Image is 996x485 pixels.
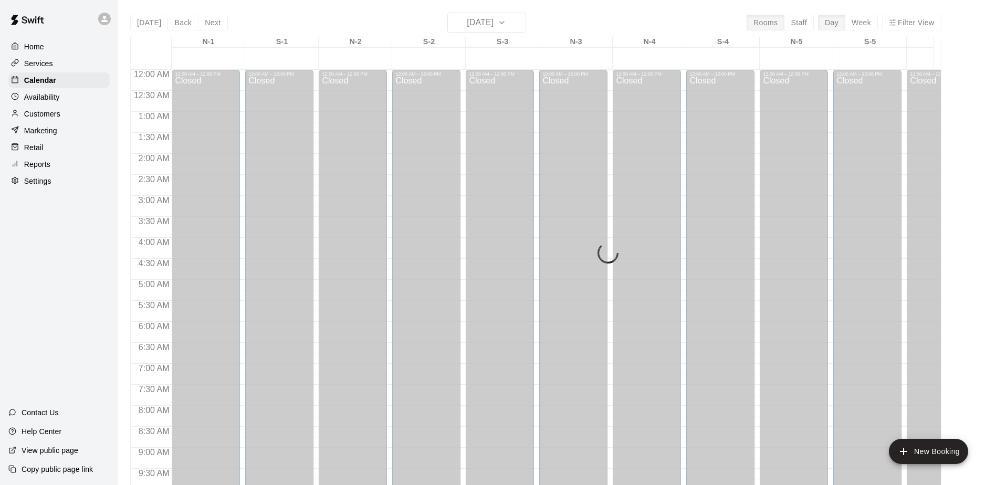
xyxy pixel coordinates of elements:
span: 7:00 AM [136,364,172,373]
div: S-6 [907,37,980,47]
span: 3:30 AM [136,217,172,226]
span: 7:30 AM [136,385,172,394]
span: 1:00 AM [136,112,172,121]
span: 8:30 AM [136,427,172,436]
span: 1:30 AM [136,133,172,142]
div: 12:00 AM – 12:00 PM [689,71,751,77]
div: S-1 [245,37,319,47]
a: Availability [8,89,110,105]
p: Copy public page link [22,464,93,475]
a: Calendar [8,72,110,88]
div: 12:00 AM – 12:00 PM [836,71,898,77]
span: 9:00 AM [136,448,172,457]
span: 9:30 AM [136,469,172,478]
span: 2:00 AM [136,154,172,163]
span: 5:30 AM [136,301,172,310]
p: Availability [24,92,60,102]
span: 12:30 AM [131,91,172,100]
div: S-4 [686,37,760,47]
div: N-4 [613,37,686,47]
div: N-3 [539,37,613,47]
p: View public page [22,445,78,456]
div: S-5 [833,37,907,47]
div: 12:00 AM – 12:00 PM [248,71,310,77]
p: Contact Us [22,407,59,418]
a: Reports [8,156,110,172]
span: 3:00 AM [136,196,172,205]
a: Services [8,56,110,71]
div: N-5 [760,37,833,47]
span: 6:00 AM [136,322,172,331]
div: 12:00 AM – 12:00 PM [763,71,825,77]
span: 2:30 AM [136,175,172,184]
div: 12:00 AM – 12:00 PM [542,71,604,77]
p: Retail [24,142,44,153]
a: Retail [8,140,110,155]
span: 6:30 AM [136,343,172,352]
div: 12:00 AM – 12:00 PM [910,71,972,77]
p: Calendar [24,75,56,86]
button: add [889,439,968,464]
div: S-3 [466,37,539,47]
div: S-2 [392,37,466,47]
p: Customers [24,109,60,119]
span: 12:00 AM [131,70,172,79]
a: Settings [8,173,110,189]
div: N-2 [319,37,392,47]
a: Marketing [8,123,110,139]
a: Home [8,39,110,55]
div: 12:00 AM – 12:00 PM [395,71,457,77]
span: 4:00 AM [136,238,172,247]
div: N-1 [172,37,245,47]
p: Help Center [22,426,61,437]
div: 12:00 AM – 12:00 PM [469,71,531,77]
span: 8:00 AM [136,406,172,415]
p: Home [24,41,44,52]
span: 5:00 AM [136,280,172,289]
p: Marketing [24,125,57,136]
p: Settings [24,176,51,186]
div: 12:00 AM – 12:00 PM [616,71,678,77]
p: Reports [24,159,50,170]
p: Services [24,58,53,69]
div: 12:00 AM – 12:00 PM [322,71,384,77]
div: 12:00 AM – 12:00 PM [175,71,237,77]
span: 4:30 AM [136,259,172,268]
a: Customers [8,106,110,122]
